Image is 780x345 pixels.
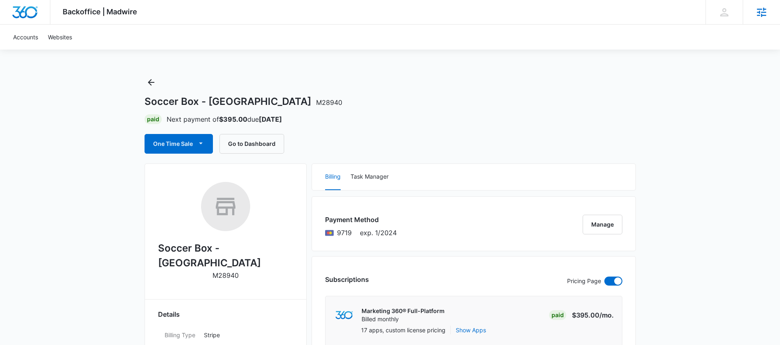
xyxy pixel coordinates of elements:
[362,307,445,315] p: Marketing 360® Full-Platform
[165,331,197,339] dt: Billing Type
[43,25,77,50] a: Websites
[219,134,284,154] button: Go to Dashboard
[325,215,397,225] h3: Payment Method
[259,115,282,123] strong: [DATE]
[335,311,353,320] img: marketing360Logo
[572,310,614,320] p: $395.00
[549,310,566,320] div: Paid
[316,98,342,107] span: M28940
[362,315,445,323] p: Billed monthly
[145,114,162,124] div: Paid
[63,7,137,16] span: Backoffice | Madwire
[145,76,158,89] button: Back
[204,331,287,339] p: Stripe
[360,228,397,238] span: exp. 1/2024
[599,311,614,319] span: /mo.
[167,114,282,124] p: Next payment of due
[583,215,622,234] button: Manage
[158,309,180,319] span: Details
[325,164,341,190] button: Billing
[361,326,445,334] p: 17 apps, custom license pricing
[213,270,239,280] p: M28940
[567,277,601,286] p: Pricing Page
[158,241,293,270] h2: Soccer Box - [GEOGRAPHIC_DATA]
[350,164,389,190] button: Task Manager
[325,275,369,284] h3: Subscriptions
[337,228,352,238] span: Mastercard ending with
[456,326,486,334] button: Show Apps
[145,134,213,154] button: One Time Sale
[219,115,247,123] strong: $395.00
[8,25,43,50] a: Accounts
[145,95,342,108] h1: Soccer Box - [GEOGRAPHIC_DATA]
